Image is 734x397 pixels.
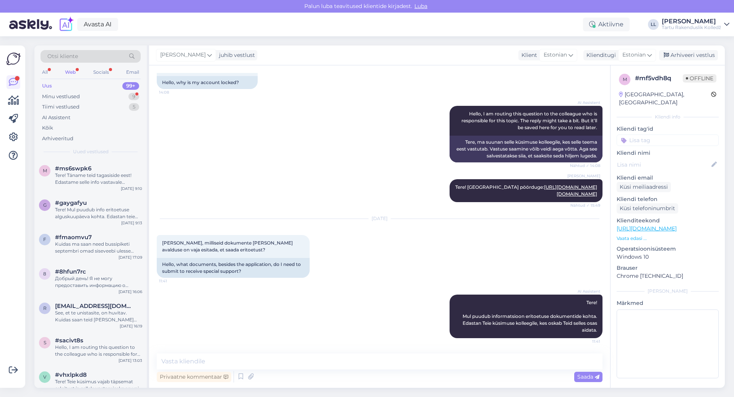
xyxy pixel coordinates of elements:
[77,18,118,31] a: Avasta AI
[92,67,110,77] div: Socials
[129,103,139,111] div: 5
[58,16,74,32] img: explore-ai
[617,264,719,272] p: Brauser
[119,254,142,260] div: [DATE] 17:09
[6,52,21,66] img: Askly Logo
[583,51,616,59] div: Klienditugi
[617,288,719,295] div: [PERSON_NAME]
[617,174,719,182] p: Kliendi email
[623,76,627,82] span: m
[55,337,83,344] span: #sacivt8s
[617,160,710,169] input: Lisa nimi
[55,371,87,378] span: #vhxlpkd8
[55,309,142,323] div: See, et te unistasite, on huvitav. Kuidas saan teid [PERSON_NAME] teenustega aidata?
[157,258,310,278] div: Hello, what documents, besides the application, do I need to submit to receive special support?
[518,51,537,59] div: Klient
[43,305,47,311] span: r
[622,51,646,59] span: Estonian
[617,182,671,192] div: Küsi meiliaadressi
[43,271,46,277] span: 8
[683,74,716,83] span: Offline
[617,113,719,120] div: Kliendi info
[55,344,142,358] div: Hello, I am routing this question to the colleague who is responsible for this topic. The reply m...
[55,234,92,241] span: #fmaomvu7
[572,100,600,105] span: AI Assistent
[617,125,719,133] p: Kliendi tag'id
[159,278,188,284] span: 11:41
[617,253,719,261] p: Windows 10
[583,18,630,31] div: Aktiivne
[450,136,602,162] div: Tere, ma suunan selle küsimuse kolleegile, kes selle teema eest vastutab. Vastuse saamine võib ve...
[42,82,52,90] div: Uus
[617,272,719,280] p: Chrome [TECHNICAL_ID]
[157,372,231,382] div: Privaatne kommentaar
[55,378,142,392] div: Tere! Teie küsimus vajab täpsemat selgitust ja sellele vastamiseks on vaja kolleegi abi. Palun võ...
[55,172,142,186] div: Tere! Täname teid tagasiside eest! Edastame selle info vastavale osakonnale, et nad saaksid kirje...
[128,93,139,100] div: 9
[55,165,91,172] span: #ms6swpk6
[63,67,77,77] div: Web
[55,199,87,206] span: #gaygafyu
[47,52,78,60] span: Otsi kliente
[216,51,255,59] div: juhib vestlust
[43,168,47,173] span: m
[617,245,719,253] p: Operatsioonisüsteem
[662,18,721,24] div: [PERSON_NAME]
[41,67,49,77] div: All
[617,203,678,214] div: Küsi telefoninumbrit
[120,323,142,329] div: [DATE] 16:19
[55,268,86,275] span: #8hfun7rc
[570,203,600,208] span: Nähtud ✓ 15:49
[544,184,597,197] a: [URL][DOMAIN_NAME][DOMAIN_NAME]
[42,114,70,122] div: AI Assistent
[42,135,73,143] div: Arhiveeritud
[572,339,600,344] span: 11:41
[157,76,258,89] div: Hello, why is my account locked?
[43,374,46,380] span: v
[617,225,677,232] a: [URL][DOMAIN_NAME]
[121,186,142,191] div: [DATE] 9:10
[43,202,47,208] span: g
[42,103,80,111] div: Tiimi vestlused
[567,173,600,179] span: [PERSON_NAME]
[73,148,109,155] span: Uued vestlused
[55,303,135,309] span: roman.pyeskov@voco.ee
[42,93,80,100] div: Minu vestlused
[617,299,719,307] p: Märkmed
[648,19,659,30] div: LL
[572,288,600,294] span: AI Assistent
[463,300,598,333] span: Tere! Mul puudub informatsioon eritoetuse dokumentide kohta. Edastan Teie küsimuse kolleegile, ke...
[455,184,597,197] span: Tere! [GEOGRAPHIC_DATA] pöörduge:
[157,215,602,222] div: [DATE]
[160,51,206,59] span: [PERSON_NAME]
[659,50,718,60] div: Arhiveeri vestlus
[461,111,598,130] span: Hello, I am routing this question to the colleague who is responsible for this topic. The reply m...
[55,275,142,289] div: Добрый день! Я не могу предоставить информацию о процессе перевода из другого колледжа. Я передам...
[44,340,46,345] span: s
[119,289,142,295] div: [DATE] 16:06
[119,358,142,363] div: [DATE] 13:03
[121,220,142,226] div: [DATE] 9:13
[570,163,600,169] span: Nähtud ✓ 14:08
[619,91,711,107] div: [GEOGRAPHIC_DATA], [GEOGRAPHIC_DATA]
[617,149,719,157] p: Kliendi nimi
[55,241,142,254] div: Kuidas ma saan need bussipiketi septembri omad siseveebi ulesse laadida
[662,18,729,31] a: [PERSON_NAME]Tartu Rakenduslik Kolledž
[617,235,719,242] p: Vaata edasi ...
[617,134,719,146] input: Lisa tag
[42,124,53,132] div: Kõik
[122,82,139,90] div: 99+
[544,51,567,59] span: Estonian
[159,89,188,95] span: 14:08
[412,3,430,10] span: Luba
[662,24,721,31] div: Tartu Rakenduslik Kolledž
[617,217,719,225] p: Klienditeekond
[577,373,599,380] span: Saada
[635,74,683,83] div: # mf5vdh8q
[125,67,141,77] div: Email
[617,195,719,203] p: Kliendi telefon
[162,240,294,253] span: [PERSON_NAME], milliseid dokumente [PERSON_NAME] avalduse on vaja esitada, et saada eritoetust?
[43,237,46,242] span: f
[55,206,142,220] div: Tere! Mul puudub info eritoetuse alguskuupäeva kohta. Edastan teie küsimuse kolleegile, kes oskab...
